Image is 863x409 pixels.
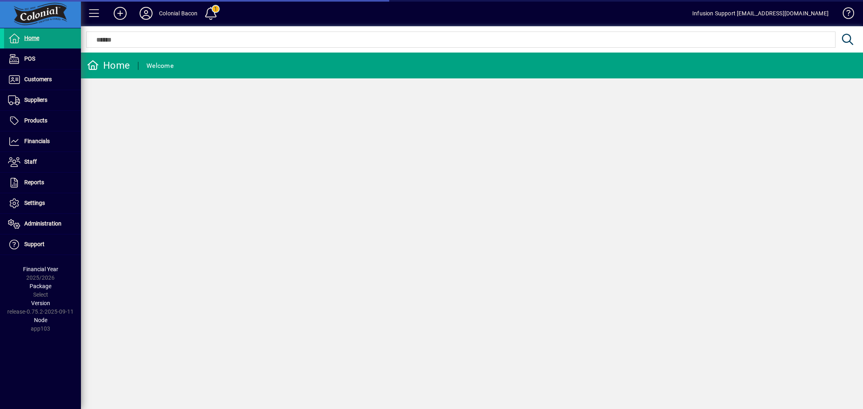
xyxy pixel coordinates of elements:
[146,59,174,72] div: Welcome
[30,283,51,289] span: Package
[4,152,81,172] a: Staff
[24,220,61,227] span: Administration
[24,117,47,124] span: Products
[4,111,81,131] a: Products
[692,7,829,20] div: Infusion Support [EMAIL_ADDRESS][DOMAIN_NAME]
[24,97,47,103] span: Suppliers
[4,131,81,152] a: Financials
[4,70,81,90] a: Customers
[23,266,58,272] span: Financial Year
[4,234,81,255] a: Support
[4,49,81,69] a: POS
[24,76,52,82] span: Customers
[159,7,197,20] div: Colonial Bacon
[4,90,81,110] a: Suppliers
[24,158,37,165] span: Staff
[24,241,45,247] span: Support
[4,214,81,234] a: Administration
[31,300,50,306] span: Version
[24,35,39,41] span: Home
[4,193,81,213] a: Settings
[133,6,159,21] button: Profile
[24,55,35,62] span: POS
[837,2,853,28] a: Knowledge Base
[24,200,45,206] span: Settings
[24,179,44,186] span: Reports
[107,6,133,21] button: Add
[34,317,47,323] span: Node
[87,59,130,72] div: Home
[4,173,81,193] a: Reports
[24,138,50,144] span: Financials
